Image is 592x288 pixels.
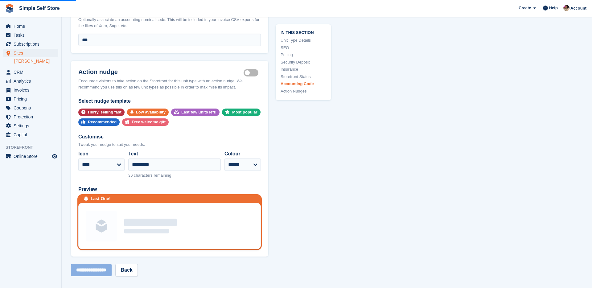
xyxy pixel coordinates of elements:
h2: Action nudge [78,68,244,76]
span: Online Store [14,152,51,161]
a: [PERSON_NAME] [14,58,58,64]
span: Settings [14,121,51,130]
span: Storefront [6,144,61,150]
div: Recommended [88,118,117,126]
div: Last One! [91,195,111,202]
label: Is active [244,72,261,73]
span: characters remaining [134,173,171,178]
a: Unit Type Details [281,37,326,43]
a: menu [3,130,58,139]
span: Sites [14,49,51,57]
button: Recommended [78,118,120,126]
div: Customise [78,133,261,141]
a: menu [3,77,58,85]
a: menu [3,49,58,57]
img: stora-icon-8386f47178a22dfd0bd8f6a31ec36ba5ce8667c1dd55bd0f319d3a0aa187defe.svg [5,4,14,13]
div: Hurry, selling fast [88,109,121,116]
a: Preview store [51,153,58,160]
a: menu [3,121,58,130]
div: Last few units left! [181,109,216,116]
button: Free welcome gift [122,118,169,126]
div: Preview [78,186,261,193]
span: Analytics [14,77,51,85]
a: Insurance [281,66,326,72]
div: Select nudge template [78,97,261,105]
button: Last few units left! [171,109,220,116]
a: menu [3,22,58,31]
a: menu [3,31,58,39]
div: Optionally associate an accounting nominal code. This will be included in your invoice CSV export... [78,17,261,29]
span: Home [14,22,51,31]
a: menu [3,152,58,161]
span: Tasks [14,31,51,39]
div: Encourage visitors to take action on the Storefront for this unit type with an action nudge. We r... [78,78,261,90]
span: Protection [14,113,51,121]
a: menu [3,40,58,48]
span: CRM [14,68,51,76]
a: menu [3,95,58,103]
div: Tweak your nudge to suit your needs. [78,142,261,148]
img: Scott McCutcheon [563,5,569,11]
a: Simple Self Store [17,3,62,13]
div: Low availability [136,109,166,116]
a: Security Deposit [281,59,326,65]
span: Coupons [14,104,51,112]
span: Create [519,5,531,11]
a: Back [115,264,138,276]
span: Pricing [14,95,51,103]
a: Accounting Code [281,81,326,87]
span: 36 [128,173,133,178]
a: Action Nudges [281,88,326,94]
a: menu [3,113,58,121]
span: Account [570,5,586,11]
div: Most popular [232,109,257,116]
button: Most popular [222,109,261,116]
span: In this section [281,29,326,35]
span: Subscriptions [14,40,51,48]
label: Icon [78,150,125,158]
span: Help [549,5,558,11]
div: Free welcome gift [132,118,166,126]
button: Low availability [127,109,169,116]
a: menu [3,104,58,112]
label: Text [128,150,221,158]
span: Invoices [14,86,51,94]
a: menu [3,86,58,94]
a: menu [3,68,58,76]
span: Capital [14,130,51,139]
a: Pricing [281,52,326,58]
a: SEO [281,44,326,51]
label: Colour [224,150,261,158]
img: Unit group image placeholder [86,211,117,241]
button: Hurry, selling fast [78,109,125,116]
a: Storefront Status [281,73,326,80]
